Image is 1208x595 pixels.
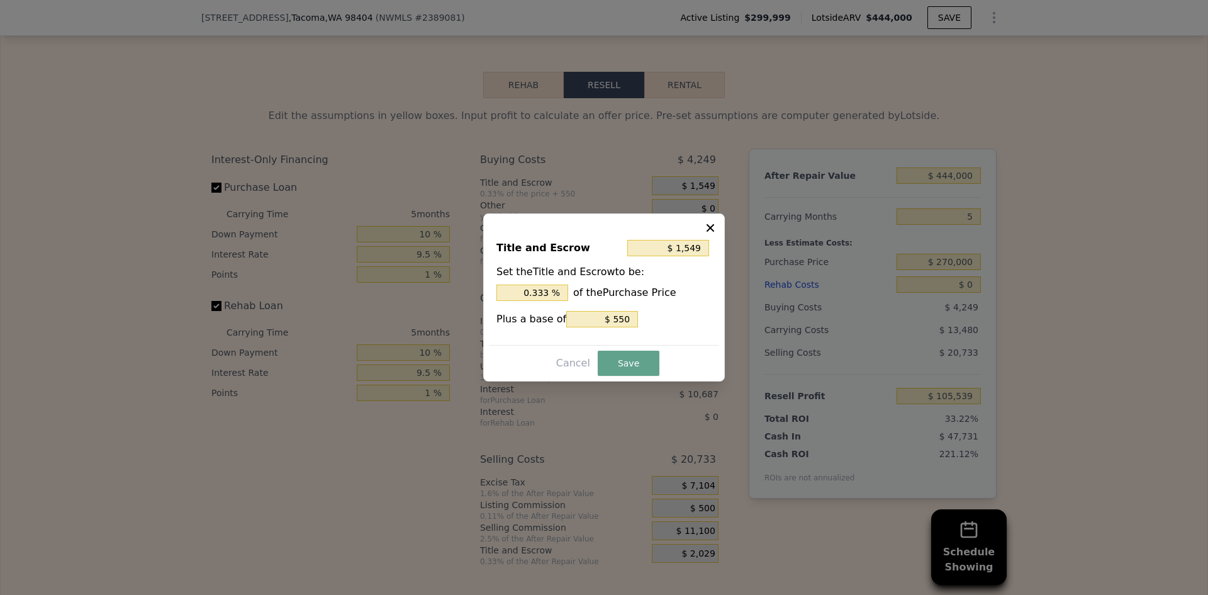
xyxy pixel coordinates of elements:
div: Title and Escrow [496,237,622,259]
button: Cancel [551,353,595,373]
div: of the Purchase Price [496,285,712,301]
span: Plus a base of [496,313,566,325]
button: Save [598,351,659,376]
div: Set the Title and Escrow to be: [496,264,712,301]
